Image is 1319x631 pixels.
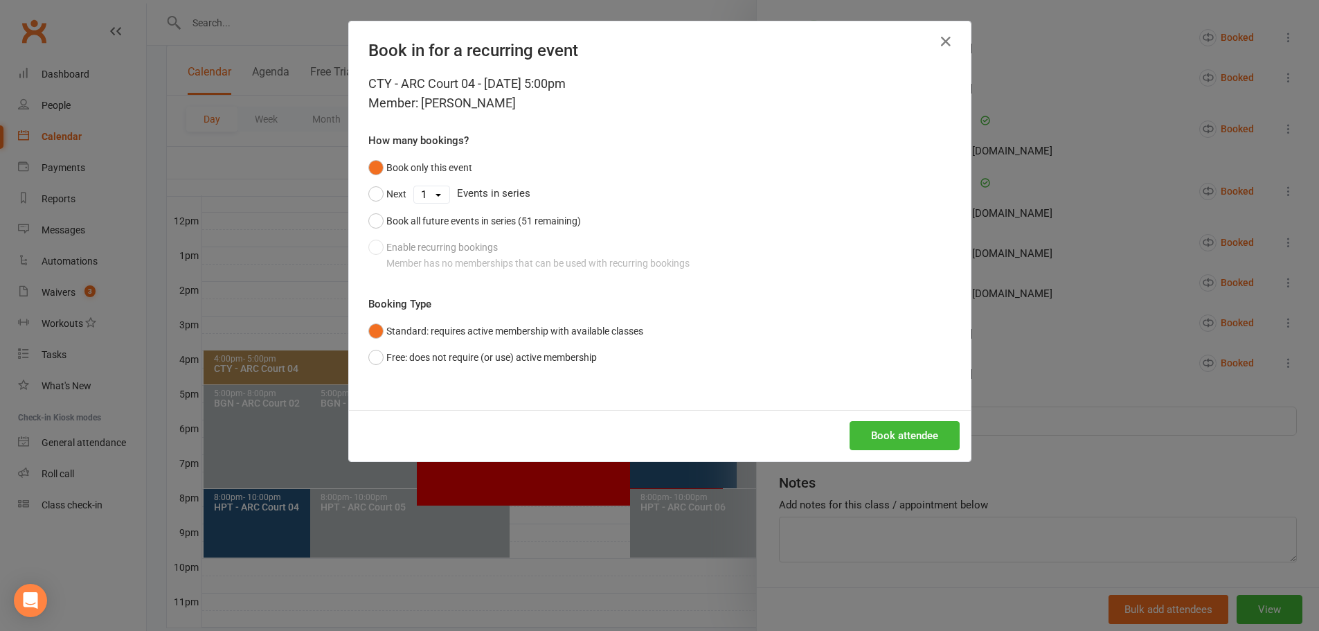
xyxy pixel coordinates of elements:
[368,74,951,113] div: CTY - ARC Court 04 - [DATE] 5:00pm Member: [PERSON_NAME]
[368,154,472,181] button: Book only this event
[386,213,581,229] div: Book all future events in series (51 remaining)
[850,421,960,450] button: Book attendee
[368,181,951,207] div: Events in series
[935,30,957,53] button: Close
[368,296,431,312] label: Booking Type
[368,208,581,234] button: Book all future events in series (51 remaining)
[368,41,951,60] h4: Book in for a recurring event
[368,181,406,207] button: Next
[368,132,469,149] label: How many bookings?
[368,318,643,344] button: Standard: requires active membership with available classes
[14,584,47,617] div: Open Intercom Messenger
[368,344,597,371] button: Free: does not require (or use) active membership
